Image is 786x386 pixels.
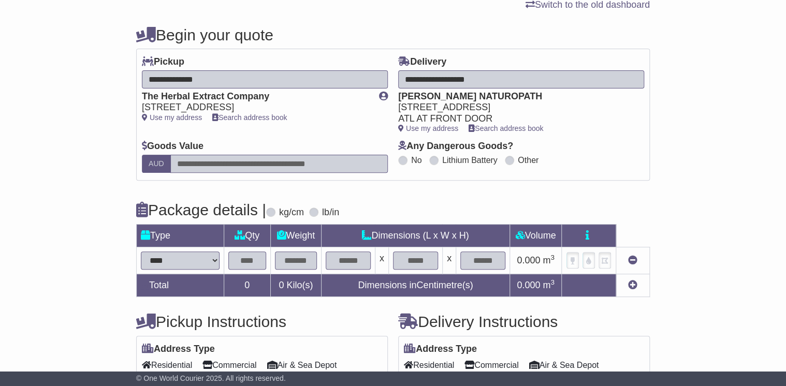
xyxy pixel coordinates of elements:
[142,155,171,173] label: AUD
[628,255,637,265] a: Remove this item
[142,56,184,68] label: Pickup
[398,124,458,132] a: Use my address
[529,357,599,373] span: Air & Sea Depot
[279,207,304,218] label: kg/cm
[142,141,203,152] label: Goods Value
[464,357,518,373] span: Commercial
[321,274,510,296] td: Dimensions in Centimetre(s)
[136,26,650,43] h4: Begin your quote
[518,155,538,165] label: Other
[517,255,540,265] span: 0.000
[136,313,388,330] h4: Pickup Instructions
[404,344,477,355] label: Address Type
[202,357,256,373] span: Commercial
[398,102,634,113] div: [STREET_ADDRESS]
[142,113,202,122] a: Use my address
[550,254,555,261] sup: 3
[142,344,215,355] label: Address Type
[398,141,513,152] label: Any Dangerous Goods?
[543,255,555,265] span: m
[469,124,543,132] a: Search address book
[137,224,224,247] td: Type
[279,280,284,290] span: 0
[212,113,287,122] a: Search address book
[224,274,270,296] td: 0
[398,91,634,102] div: [PERSON_NAME] NATUROPATH
[142,357,192,373] span: Residential
[136,374,286,382] span: © One World Courier 2025. All rights reserved.
[442,155,498,165] label: Lithium Battery
[398,313,650,330] h4: Delivery Instructions
[398,56,446,68] label: Delivery
[550,278,555,286] sup: 3
[267,357,337,373] span: Air & Sea Depot
[517,280,540,290] span: 0.000
[270,274,321,296] td: Kilo(s)
[142,102,369,113] div: [STREET_ADDRESS]
[543,280,555,290] span: m
[442,247,456,274] td: x
[270,224,321,247] td: Weight
[142,91,369,102] div: The Herbal Extract Company
[136,201,266,218] h4: Package details |
[321,224,510,247] td: Dimensions (L x W x H)
[398,113,634,125] div: ATL AT FRONT DOOR
[322,207,339,218] label: lb/in
[224,224,270,247] td: Qty
[510,224,561,247] td: Volume
[137,274,224,296] td: Total
[628,280,637,290] a: Add new item
[375,247,388,274] td: x
[404,357,454,373] span: Residential
[411,155,421,165] label: No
